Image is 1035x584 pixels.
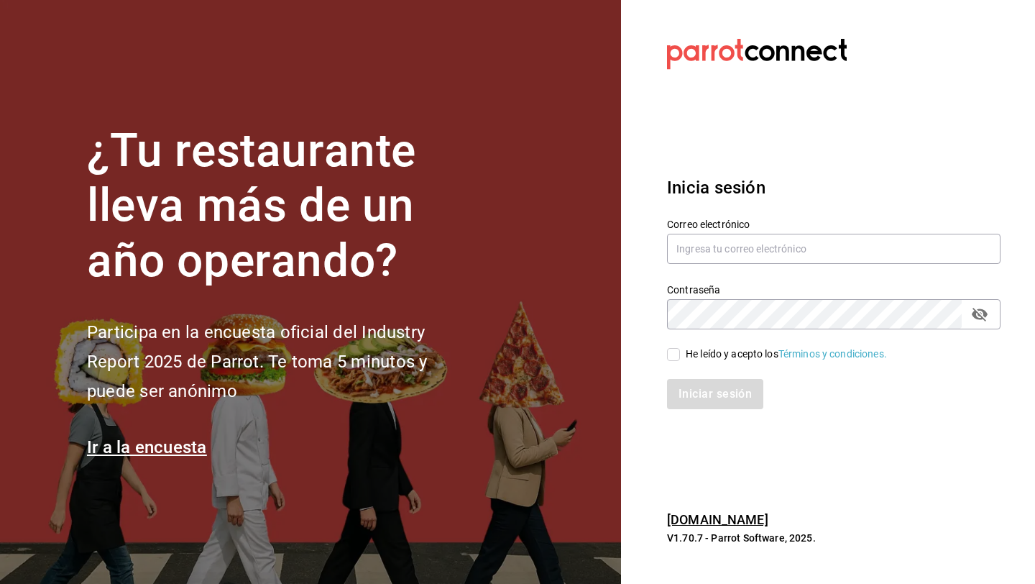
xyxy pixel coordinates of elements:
[667,234,1000,264] input: Ingresa tu correo electrónico
[778,348,887,360] a: Términos y condiciones.
[667,531,1000,545] p: V1.70.7 - Parrot Software, 2025.
[667,512,768,527] a: [DOMAIN_NAME]
[667,175,1000,201] h3: Inicia sesión
[667,284,1000,294] label: Contraseña
[87,124,475,289] h1: ¿Tu restaurante lleva más de un año operando?
[686,347,887,362] div: He leído y acepto los
[967,302,992,327] button: passwordField
[667,219,1000,229] label: Correo electrónico
[87,318,475,406] h2: Participa en la encuesta oficial del Industry Report 2025 de Parrot. Te toma 5 minutos y puede se...
[87,437,207,457] a: Ir a la encuesta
